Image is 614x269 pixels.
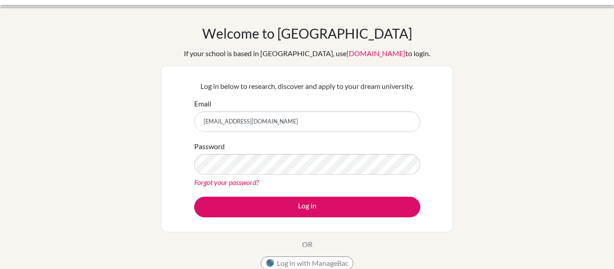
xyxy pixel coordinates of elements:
[194,98,211,109] label: Email
[194,141,225,152] label: Password
[347,49,405,57] a: [DOMAIN_NAME]
[194,197,420,217] button: Log in
[194,178,259,186] a: Forgot your password?
[202,25,412,41] h1: Welcome to [GEOGRAPHIC_DATA]
[302,239,312,250] p: OR
[194,81,420,92] p: Log in below to research, discover and apply to your dream university.
[184,48,430,59] div: If your school is based in [GEOGRAPHIC_DATA], use to login.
